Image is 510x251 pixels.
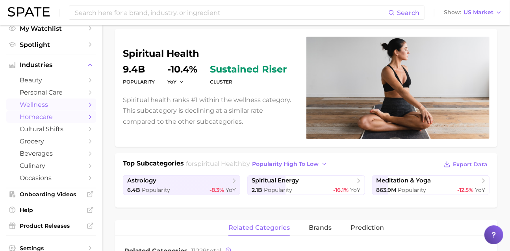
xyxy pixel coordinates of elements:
span: Export Data [453,161,488,168]
span: for by [186,160,330,167]
span: YoY [167,78,176,85]
a: wellness [6,99,96,111]
a: homecare [6,111,96,123]
span: Product Releases [20,222,83,229]
span: astrology [127,177,156,184]
a: spiritual energy2.1b Popularity-16.1% YoY [247,175,365,195]
h1: spiritual health [123,49,297,58]
span: YoY [475,186,485,193]
a: cultural shifts [6,123,96,135]
span: spiritual health [195,160,243,167]
span: culinary [20,162,83,169]
span: 863.9m [376,186,397,193]
a: grocery [6,135,96,147]
span: Industries [20,61,83,69]
a: Spotlight [6,39,96,51]
span: US Market [464,10,493,15]
span: beauty [20,76,83,84]
span: homecare [20,113,83,121]
a: My Watchlist [6,22,96,35]
a: beverages [6,147,96,160]
button: Export Data [441,159,490,170]
dt: Popularity [123,77,155,87]
h1: Top Subcategories [123,159,184,171]
button: popularity high to low [250,159,330,169]
a: culinary [6,160,96,172]
span: Popularity [142,186,170,193]
span: -16.1% [334,186,349,193]
button: Industries [6,59,96,71]
span: Popularity [264,186,292,193]
span: popularity high to low [252,161,319,167]
span: -8.3% [210,186,224,193]
span: personal care [20,89,83,96]
span: 6.4b [127,186,140,193]
a: beauty [6,74,96,86]
span: wellness [20,101,83,108]
a: meditation & yoga863.9m Popularity-12.5% YoY [372,175,490,195]
img: SPATE [8,7,50,17]
span: brands [309,224,332,231]
span: Popularity [398,186,427,193]
span: YoY [351,186,361,193]
p: Spiritual health ranks #1 within the wellness category. This subcategory is declining at a simila... [123,95,297,127]
span: 2.1b [252,186,262,193]
span: occasions [20,174,83,182]
span: Help [20,206,83,214]
a: Product Releases [6,220,96,232]
span: cultural shifts [20,125,83,133]
a: Onboarding Videos [6,188,96,200]
span: grocery [20,138,83,145]
span: sustained riser [210,65,287,74]
a: astrology6.4b Popularity-8.3% YoY [123,175,240,195]
a: occasions [6,172,96,184]
span: Spotlight [20,41,83,48]
span: related categories [228,224,290,231]
a: personal care [6,86,96,99]
span: Prediction [351,224,384,231]
span: beverages [20,150,83,157]
button: YoY [167,78,184,85]
span: Search [397,9,419,17]
dt: cluster [210,77,287,87]
span: meditation & yoga [376,177,431,184]
span: -12.5% [457,186,473,193]
a: Help [6,204,96,216]
button: ShowUS Market [442,7,504,18]
dd: -10.4% [167,65,197,74]
span: YoY [226,186,236,193]
span: Onboarding Videos [20,191,83,198]
input: Search here for a brand, industry, or ingredient [74,6,388,19]
span: spiritual energy [252,177,299,184]
dd: 9.4b [123,65,155,74]
span: My Watchlist [20,25,83,32]
span: Show [444,10,461,15]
